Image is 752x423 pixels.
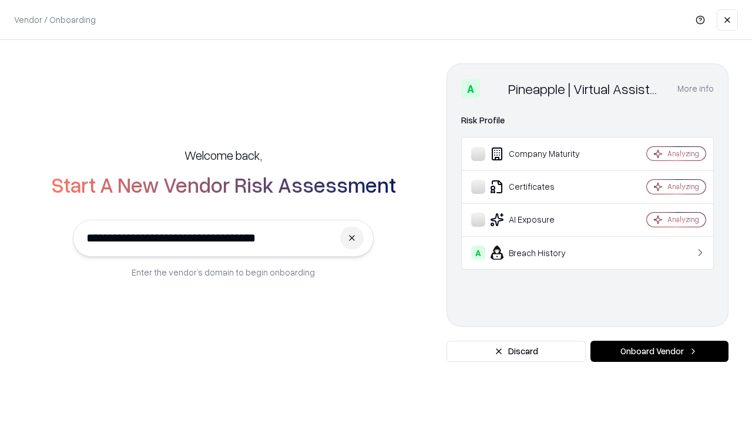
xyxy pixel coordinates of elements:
[471,246,612,260] div: Breach History
[132,266,315,278] p: Enter the vendor’s domain to begin onboarding
[51,173,396,196] h2: Start A New Vendor Risk Assessment
[485,79,503,98] img: Pineapple | Virtual Assistant Agency
[184,147,262,163] h5: Welcome back,
[471,246,485,260] div: A
[14,14,96,26] p: Vendor / Onboarding
[667,182,699,192] div: Analyzing
[471,147,612,161] div: Company Maturity
[508,79,663,98] div: Pineapple | Virtual Assistant Agency
[461,79,480,98] div: A
[667,214,699,224] div: Analyzing
[471,180,612,194] div: Certificates
[677,78,714,99] button: More info
[590,341,728,362] button: Onboard Vendor
[667,149,699,159] div: Analyzing
[461,113,714,127] div: Risk Profile
[446,341,586,362] button: Discard
[471,213,612,227] div: AI Exposure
